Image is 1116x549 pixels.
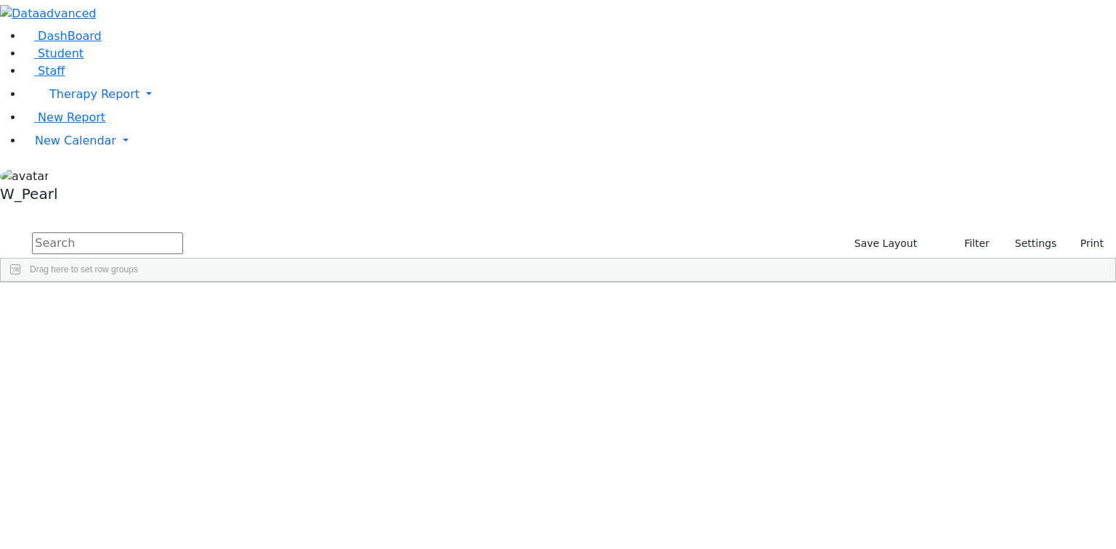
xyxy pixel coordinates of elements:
span: Student [38,46,84,60]
button: Print [1063,232,1110,255]
span: Therapy Report [49,87,139,101]
a: Student [23,46,84,60]
a: New Report [23,110,105,124]
span: Drag here to set row groups [30,264,138,274]
a: New Calendar [23,126,1116,155]
button: Filter [945,232,996,255]
span: New Report [38,110,105,124]
span: Staff [38,64,65,78]
input: Search [32,232,183,254]
a: Staff [23,64,65,78]
a: DashBoard [23,29,102,43]
span: New Calendar [35,134,116,147]
a: Therapy Report [23,80,1116,109]
button: Settings [996,232,1063,255]
button: Save Layout [848,232,923,255]
span: DashBoard [38,29,102,43]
